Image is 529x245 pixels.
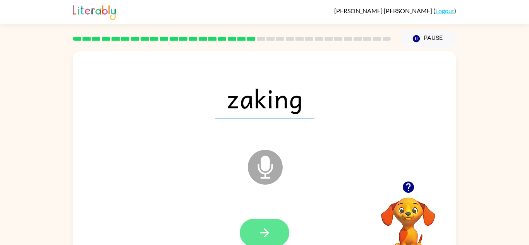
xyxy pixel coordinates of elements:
[435,7,454,14] a: Logout
[334,7,456,14] div: ( )
[215,78,314,118] span: zaking
[400,30,456,48] button: Pause
[73,3,116,20] img: Literably
[334,7,433,14] span: [PERSON_NAME] [PERSON_NAME]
